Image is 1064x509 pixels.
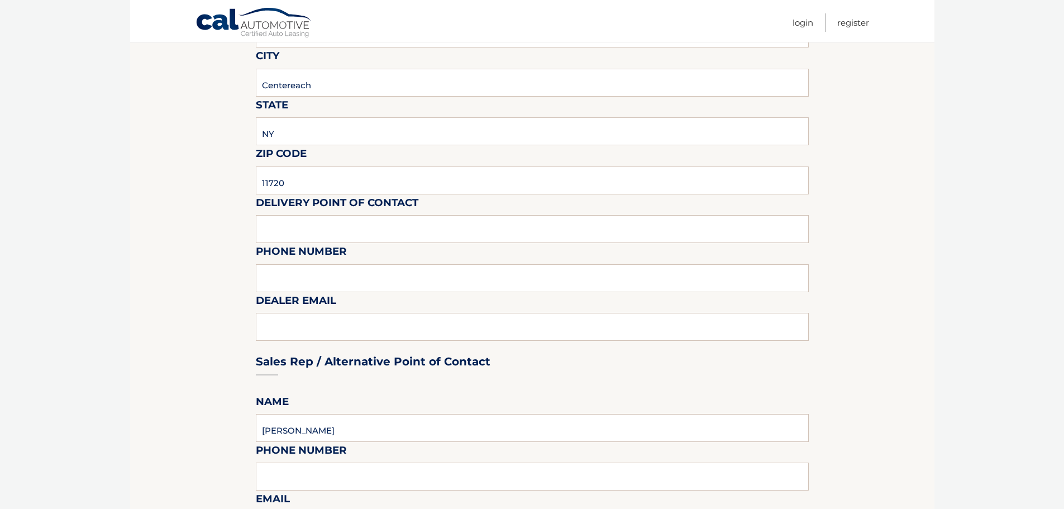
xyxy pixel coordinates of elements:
[837,13,869,32] a: Register
[195,7,313,40] a: Cal Automotive
[256,243,347,264] label: Phone Number
[256,47,279,68] label: City
[793,13,813,32] a: Login
[256,442,347,463] label: Phone Number
[256,145,307,166] label: Zip Code
[256,97,288,117] label: State
[256,292,336,313] label: Dealer Email
[256,393,289,414] label: Name
[256,355,490,369] h3: Sales Rep / Alternative Point of Contact
[256,194,418,215] label: Delivery Point of Contact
